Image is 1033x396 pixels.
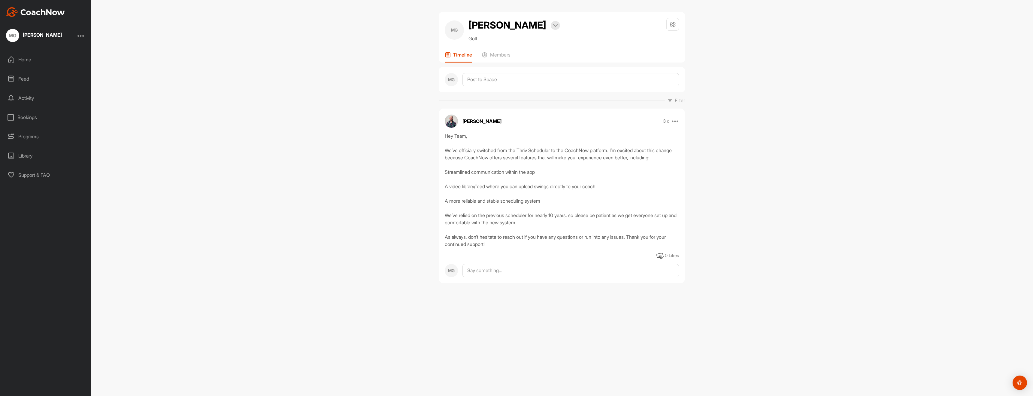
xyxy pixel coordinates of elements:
[3,91,88,106] div: Activity
[468,35,560,42] p: Golf
[445,73,458,86] div: MG
[3,148,88,163] div: Library
[468,18,546,32] h2: [PERSON_NAME]
[445,132,679,248] div: Hey Team, We’ve officially switched from the Thriv Scheduler to the CoachNow platform. I’m excite...
[6,29,19,42] div: MG
[490,52,510,58] p: Members
[1013,376,1027,390] div: Open Intercom Messenger
[3,167,88,183] div: Support & FAQ
[553,24,558,27] img: arrow-down
[3,110,88,125] div: Bookings
[445,115,458,128] img: avatar
[3,52,88,67] div: Home
[445,264,458,277] div: MG
[6,7,65,17] img: CoachNow
[453,52,472,58] p: Timeline
[665,252,679,259] div: 0 Likes
[675,97,685,104] p: Filter
[3,129,88,144] div: Programs
[23,32,62,37] div: [PERSON_NAME]
[663,118,670,124] p: 3 d
[3,71,88,86] div: Feed
[462,118,501,125] p: [PERSON_NAME]
[445,20,464,40] div: MG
